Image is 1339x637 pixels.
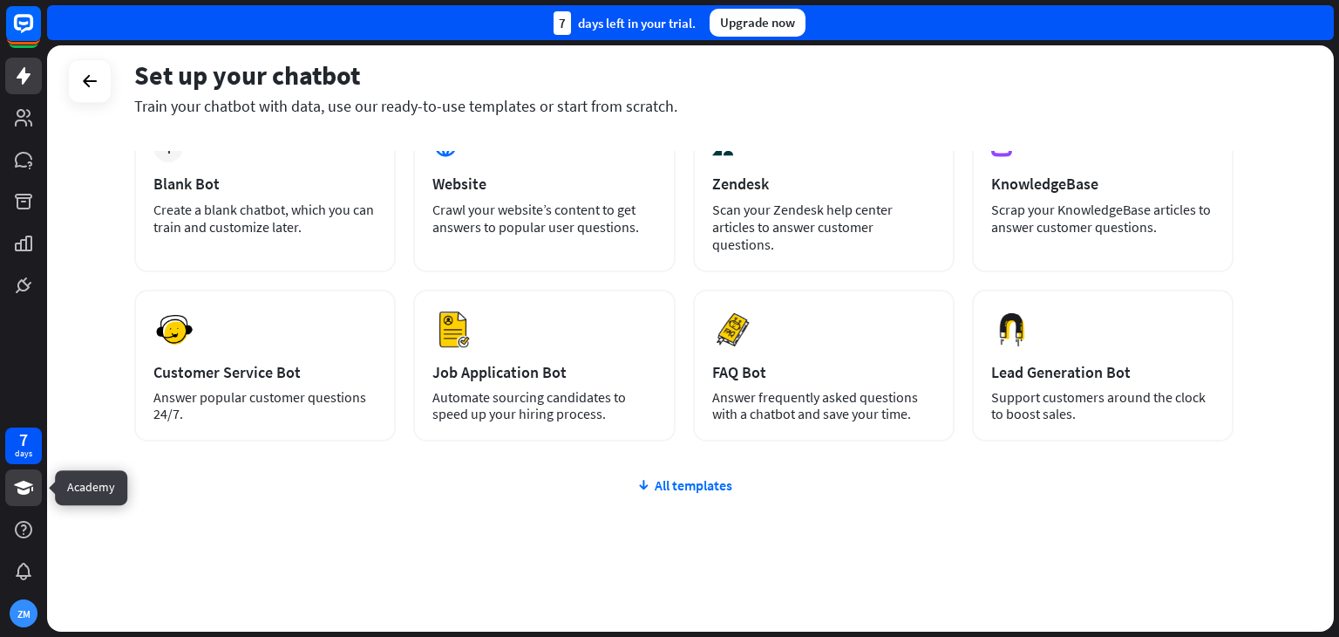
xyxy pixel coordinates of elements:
div: Job Application Bot [432,362,656,382]
button: Open LiveChat chat widget [14,7,66,59]
div: Customer Service Bot [153,362,377,382]
div: All templates [134,476,1234,494]
div: 7 [19,432,28,448]
div: 7 [554,11,571,35]
div: Answer frequently asked questions with a chatbot and save your time. [712,389,935,422]
div: KnowledgeBase [991,174,1214,194]
div: Blank Bot [153,174,377,194]
div: FAQ Bot [712,362,935,382]
div: days [15,448,32,460]
div: Automate sourcing candidates to speed up your hiring process. [432,389,656,422]
div: Support customers around the clock to boost sales. [991,389,1214,422]
div: Create a blank chatbot, which you can train and customize later. [153,201,377,236]
div: Website [432,174,656,194]
div: Answer popular customer questions 24/7. [153,389,377,422]
a: 7 days [5,428,42,464]
div: Crawl your website’s content to get answers to popular user questions. [432,201,656,236]
div: Zendesk [712,174,935,194]
div: Scan your Zendesk help center articles to answer customer questions. [712,201,935,253]
div: Train your chatbot with data, use our ready-to-use templates or start from scratch. [134,96,1234,116]
div: Set up your chatbot [134,58,1234,92]
div: days left in your trial. [554,11,696,35]
div: Scrap your KnowledgeBase articles to answer customer questions. [991,201,1214,236]
div: Upgrade now [710,9,805,37]
div: ZM [10,599,37,627]
div: Lead Generation Bot [991,362,1214,382]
